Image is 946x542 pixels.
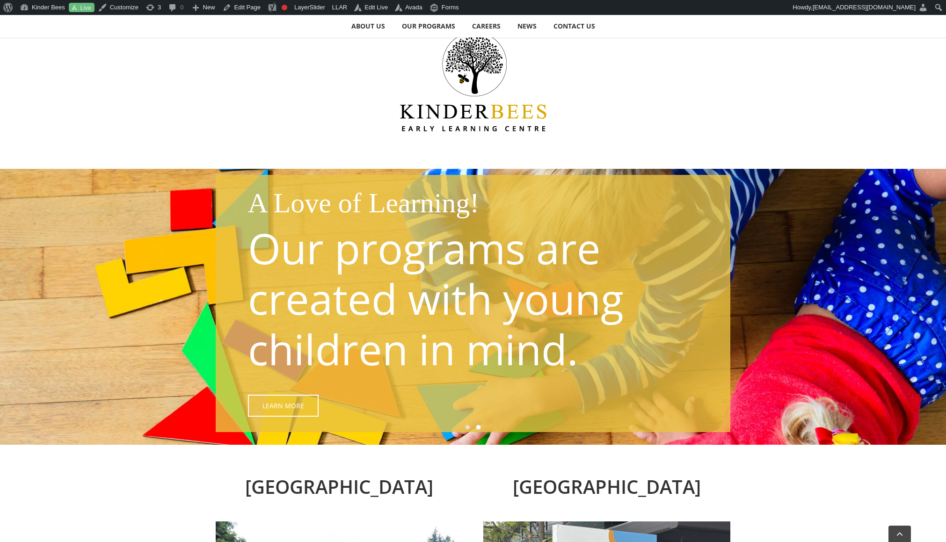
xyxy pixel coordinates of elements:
[545,17,603,36] a: CONTACT US
[248,183,724,223] h1: A Love of Learning!
[69,3,95,13] a: Live
[282,5,287,10] div: Focus keyphrase not set
[248,395,319,417] a: Learn More
[465,425,470,430] a: 1
[402,23,455,29] span: OUR PROGRAMS
[464,17,509,36] a: CAREERS
[553,23,595,29] span: CONTACT US
[351,23,385,29] span: ABOUT US
[472,23,501,29] span: CAREERS
[517,23,537,29] span: NEWS
[248,223,704,374] p: Our programs are created with young children in mind.
[343,17,393,36] a: ABOUT US
[400,32,546,131] img: Kinder Bees Logo
[14,15,932,37] nav: Main Menu
[393,17,463,36] a: OUR PROGRAMS
[476,425,481,430] a: 2
[262,402,304,410] span: Learn More
[813,4,916,11] span: [EMAIL_ADDRESS][DOMAIN_NAME]
[509,17,545,36] a: NEWS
